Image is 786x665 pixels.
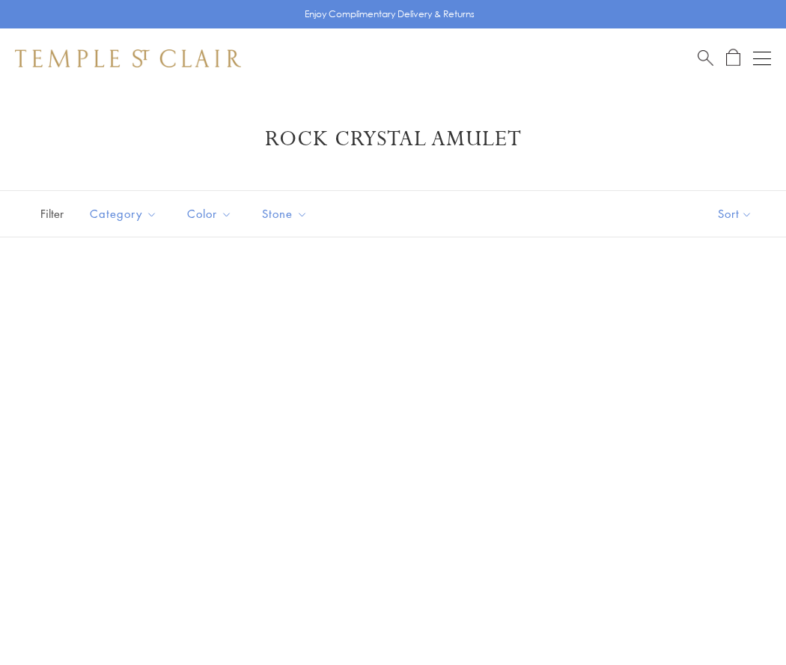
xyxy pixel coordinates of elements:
[15,49,241,67] img: Temple St. Clair
[305,7,475,22] p: Enjoy Complimentary Delivery & Returns
[255,204,319,223] span: Stone
[251,197,319,231] button: Stone
[698,49,713,67] a: Search
[176,197,243,231] button: Color
[180,204,243,223] span: Color
[37,126,749,153] h1: Rock Crystal Amulet
[684,191,786,237] button: Show sort by
[79,197,168,231] button: Category
[726,49,740,67] a: Open Shopping Bag
[753,49,771,67] button: Open navigation
[82,204,168,223] span: Category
